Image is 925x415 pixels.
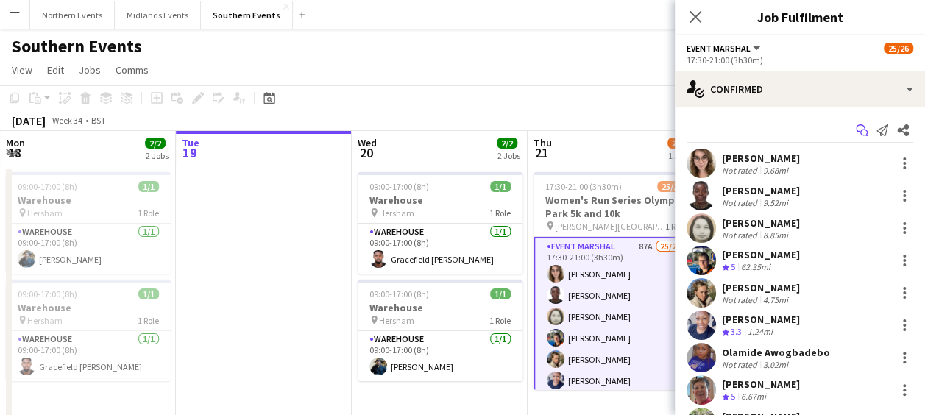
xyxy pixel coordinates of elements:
[760,165,791,176] div: 9.68mi
[6,224,171,274] app-card-role: Warehouse1/109:00-17:00 (8h)[PERSON_NAME]
[722,294,760,305] div: Not rated
[738,261,773,274] div: 62.35mi
[369,181,429,192] span: 09:00-17:00 (8h)
[760,294,791,305] div: 4.75mi
[745,326,776,338] div: 1.24mi
[6,280,171,381] app-job-card: 09:00-17:00 (8h)1/1Warehouse Hersham1 RoleWarehouse1/109:00-17:00 (8h)Gracefield [PERSON_NAME]
[6,194,171,207] h3: Warehouse
[490,181,511,192] span: 1/1
[534,172,698,390] app-job-card: 17:30-21:00 (3h30m)25/26Women's Run Series Olympic Park 5k and 10k [PERSON_NAME][GEOGRAPHIC_DATA]...
[12,63,32,77] span: View
[358,280,522,381] app-job-card: 09:00-17:00 (8h)1/1Warehouse Hersham1 RoleWarehouse1/109:00-17:00 (8h)[PERSON_NAME]
[722,216,800,230] div: [PERSON_NAME]
[27,207,63,219] span: Hersham
[145,138,166,149] span: 2/2
[760,359,791,370] div: 3.02mi
[138,315,159,326] span: 1 Role
[12,113,46,128] div: [DATE]
[138,181,159,192] span: 1/1
[665,221,687,232] span: 1 Role
[722,377,800,391] div: [PERSON_NAME]
[47,63,64,77] span: Edit
[379,207,414,219] span: Hersham
[555,221,665,232] span: [PERSON_NAME][GEOGRAPHIC_DATA], [STREET_ADDRESS]
[657,181,687,192] span: 25/26
[18,288,77,299] span: 09:00-17:00 (8h)
[6,331,171,381] app-card-role: Warehouse1/109:00-17:00 (8h)Gracefield [PERSON_NAME]
[41,60,70,79] a: Edit
[722,165,760,176] div: Not rated
[497,150,520,161] div: 2 Jobs
[138,207,159,219] span: 1 Role
[115,1,201,29] button: Midlands Events
[722,184,800,197] div: [PERSON_NAME]
[379,315,414,326] span: Hersham
[6,301,171,314] h3: Warehouse
[358,301,522,314] h3: Warehouse
[667,138,697,149] span: 25/26
[180,144,199,161] span: 19
[731,391,735,402] span: 5
[722,152,800,165] div: [PERSON_NAME]
[27,315,63,326] span: Hersham
[6,136,25,149] span: Mon
[182,136,199,149] span: Tue
[722,313,800,326] div: [PERSON_NAME]
[489,207,511,219] span: 1 Role
[675,7,925,26] h3: Job Fulfilment
[731,326,742,337] span: 3.3
[73,60,107,79] a: Jobs
[731,261,735,272] span: 5
[355,144,377,161] span: 20
[358,194,522,207] h3: Warehouse
[687,43,751,54] span: Event Marshal
[668,150,696,161] div: 1 Job
[722,359,760,370] div: Not rated
[534,194,698,220] h3: Women's Run Series Olympic Park 5k and 10k
[369,288,429,299] span: 09:00-17:00 (8h)
[6,172,171,274] app-job-card: 09:00-17:00 (8h)1/1Warehouse Hersham1 RoleWarehouse1/109:00-17:00 (8h)[PERSON_NAME]
[687,43,762,54] button: Event Marshal
[545,181,622,192] span: 17:30-21:00 (3h30m)
[531,144,552,161] span: 21
[49,115,85,126] span: Week 34
[358,331,522,381] app-card-role: Warehouse1/109:00-17:00 (8h)[PERSON_NAME]
[358,172,522,274] app-job-card: 09:00-17:00 (8h)1/1Warehouse Hersham1 RoleWarehouse1/109:00-17:00 (8h)Gracefield [PERSON_NAME]
[722,281,800,294] div: [PERSON_NAME]
[358,136,377,149] span: Wed
[722,197,760,208] div: Not rated
[30,1,115,29] button: Northern Events
[675,71,925,107] div: Confirmed
[497,138,517,149] span: 2/2
[760,230,791,241] div: 8.85mi
[91,115,106,126] div: BST
[760,197,791,208] div: 9.52mi
[12,35,142,57] h1: Southern Events
[722,230,760,241] div: Not rated
[4,144,25,161] span: 18
[79,63,101,77] span: Jobs
[884,43,913,54] span: 25/26
[110,60,155,79] a: Comms
[489,315,511,326] span: 1 Role
[201,1,293,29] button: Southern Events
[738,391,769,403] div: 6.67mi
[687,54,913,65] div: 17:30-21:00 (3h30m)
[722,346,830,359] div: Olamide Awogbadebo
[490,288,511,299] span: 1/1
[6,60,38,79] a: View
[358,224,522,274] app-card-role: Warehouse1/109:00-17:00 (8h)Gracefield [PERSON_NAME]
[116,63,149,77] span: Comms
[146,150,169,161] div: 2 Jobs
[18,181,77,192] span: 09:00-17:00 (8h)
[722,248,800,261] div: [PERSON_NAME]
[138,288,159,299] span: 1/1
[534,136,552,149] span: Thu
